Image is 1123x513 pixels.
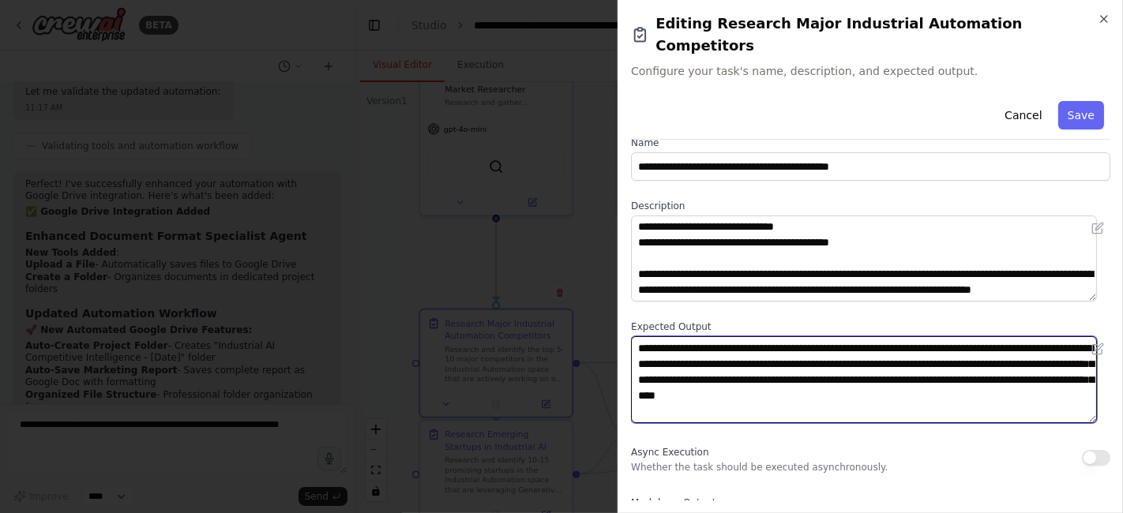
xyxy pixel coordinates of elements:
label: Description [631,200,1110,212]
button: Open in editor [1088,219,1107,238]
button: Save [1058,101,1104,129]
span: Markdown Output [631,497,715,508]
label: Name [631,137,1110,149]
p: Whether the task should be executed asynchronously. [631,461,888,474]
span: Configure your task's name, description, and expected output. [631,63,1110,79]
h2: Editing Research Major Industrial Automation Competitors [631,13,1110,57]
button: Cancel [995,101,1051,129]
span: Async Execution [631,447,708,458]
button: Open in editor [1088,339,1107,358]
label: Expected Output [631,320,1110,333]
